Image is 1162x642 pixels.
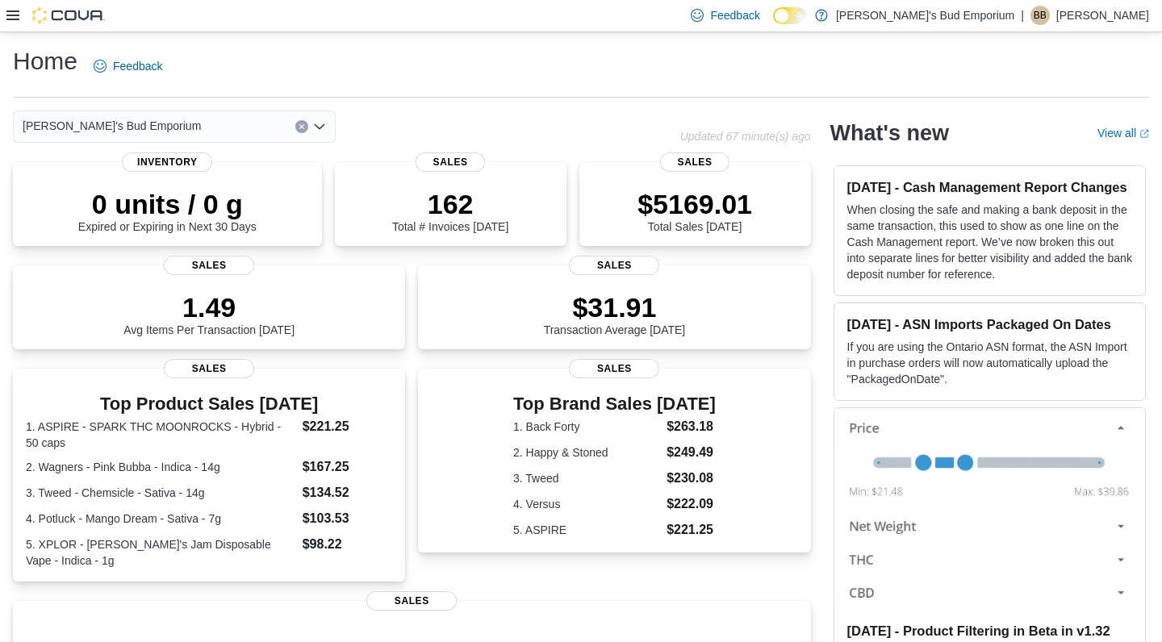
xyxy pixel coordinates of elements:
[366,591,457,611] span: Sales
[1097,127,1149,140] a: View allExternal link
[123,291,295,323] p: 1.49
[513,470,660,486] dt: 3. Tweed
[513,444,660,461] dt: 2. Happy & Stoned
[78,188,257,220] p: 0 units / 0 g
[667,494,716,514] dd: $222.09
[26,536,296,569] dt: 5. XPLOR - [PERSON_NAME]'s Jam Disposable Vape - Indica - 1g
[303,457,393,477] dd: $167.25
[26,394,392,414] h3: Top Product Sales [DATE]
[667,469,716,488] dd: $230.08
[123,291,295,336] div: Avg Items Per Transaction [DATE]
[392,188,508,220] p: 162
[303,509,393,528] dd: $103.53
[122,152,212,172] span: Inventory
[164,256,254,275] span: Sales
[303,483,393,502] dd: $134.52
[847,623,1132,639] h3: [DATE] - Product Filtering in Beta in v1.32
[26,485,296,501] dt: 3. Tweed - Chemsicle - Sativa - 14g
[26,511,296,527] dt: 4. Potluck - Mango Dream - Sativa - 7g
[26,419,296,451] dt: 1. ASPIRE - SPARK THC MOONROCKS - Hybrid - 50 caps
[513,496,660,512] dt: 4. Versus
[680,130,811,143] p: Updated 67 minute(s) ago
[113,58,162,74] span: Feedback
[392,188,508,233] div: Total # Invoices [DATE]
[847,316,1132,332] h3: [DATE] - ASN Imports Packaged On Dates
[773,7,807,24] input: Dark Mode
[32,7,105,23] img: Cova
[313,120,326,133] button: Open list of options
[1034,6,1047,25] span: BB
[513,394,716,414] h3: Top Brand Sales [DATE]
[1030,6,1050,25] div: Brandon Babineau
[836,6,1014,25] p: [PERSON_NAME]'s Bud Emporium
[26,459,296,475] dt: 2. Wagners - Pink Bubba - Indica - 14g
[78,188,257,233] div: Expired or Expiring in Next 30 Days
[667,520,716,540] dd: $221.25
[1056,6,1149,25] p: [PERSON_NAME]
[637,188,752,233] div: Total Sales [DATE]
[637,188,752,220] p: $5169.01
[544,291,686,323] p: $31.91
[295,120,308,133] button: Clear input
[569,359,659,378] span: Sales
[513,419,660,435] dt: 1. Back Forty
[164,359,254,378] span: Sales
[710,7,759,23] span: Feedback
[513,522,660,538] dt: 5. ASPIRE
[847,179,1132,195] h3: [DATE] - Cash Management Report Changes
[303,535,393,554] dd: $98.22
[544,291,686,336] div: Transaction Average [DATE]
[667,417,716,436] dd: $263.18
[303,417,393,436] dd: $221.25
[1139,129,1149,139] svg: External link
[1021,6,1024,25] p: |
[569,256,659,275] span: Sales
[23,116,201,135] span: [PERSON_NAME]'s Bud Emporium
[660,152,729,172] span: Sales
[773,24,774,25] span: Dark Mode
[13,45,77,77] h1: Home
[847,202,1132,282] p: When closing the safe and making a bank deposit in the same transaction, this used to show as one...
[667,443,716,462] dd: $249.49
[416,152,485,172] span: Sales
[87,50,169,82] a: Feedback
[847,339,1132,387] p: If you are using the Ontario ASN format, the ASN Import in purchase orders will now automatically...
[830,120,949,146] h2: What's new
